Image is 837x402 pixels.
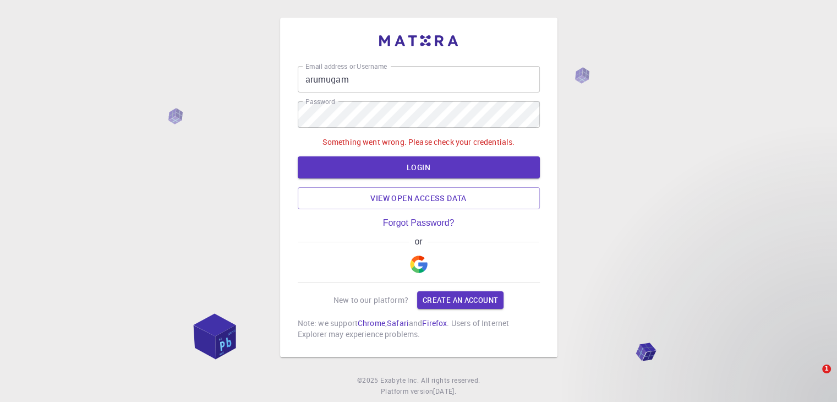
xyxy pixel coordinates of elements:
span: 1 [822,365,831,373]
span: © 2025 [357,375,380,386]
span: [DATE] . [433,387,456,395]
a: View open access data [298,187,540,209]
p: Note: we support , and . Users of Internet Explorer may experience problems. [298,318,540,340]
a: Forgot Password? [383,218,455,228]
span: Exabyte Inc. [380,376,419,384]
span: or [409,237,428,247]
button: LOGIN [298,156,540,178]
p: New to our platform? [333,295,408,306]
span: Platform version [381,386,433,397]
a: Firefox [422,318,447,328]
iframe: Intercom live chat [800,365,826,391]
label: Password [305,97,335,106]
a: Create an account [417,291,504,309]
img: Google [410,256,428,273]
a: Safari [387,318,409,328]
a: [DATE]. [433,386,456,397]
label: Email address or Username [305,62,387,71]
a: Chrome [358,318,385,328]
span: All rights reserved. [421,375,480,386]
p: Something went wrong. Please check your credentials. [322,137,515,148]
a: Exabyte Inc. [380,375,419,386]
